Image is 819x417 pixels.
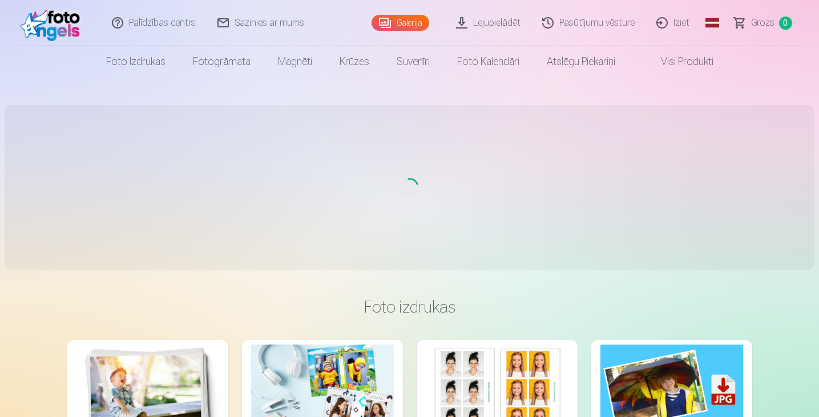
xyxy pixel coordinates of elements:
a: Foto kalendāri [443,46,533,78]
span: 0 [779,17,792,30]
a: Atslēgu piekariņi [533,46,629,78]
a: Foto izdrukas [92,46,179,78]
a: Krūzes [326,46,383,78]
span: Grozs [751,16,774,30]
img: /fa1 [21,5,86,41]
a: Magnēti [264,46,326,78]
h3: Foto izdrukas [76,297,743,317]
a: Visi produkti [629,46,727,78]
a: Fotogrāmata [179,46,264,78]
a: Suvenīri [383,46,443,78]
a: Galerija [372,15,429,31]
